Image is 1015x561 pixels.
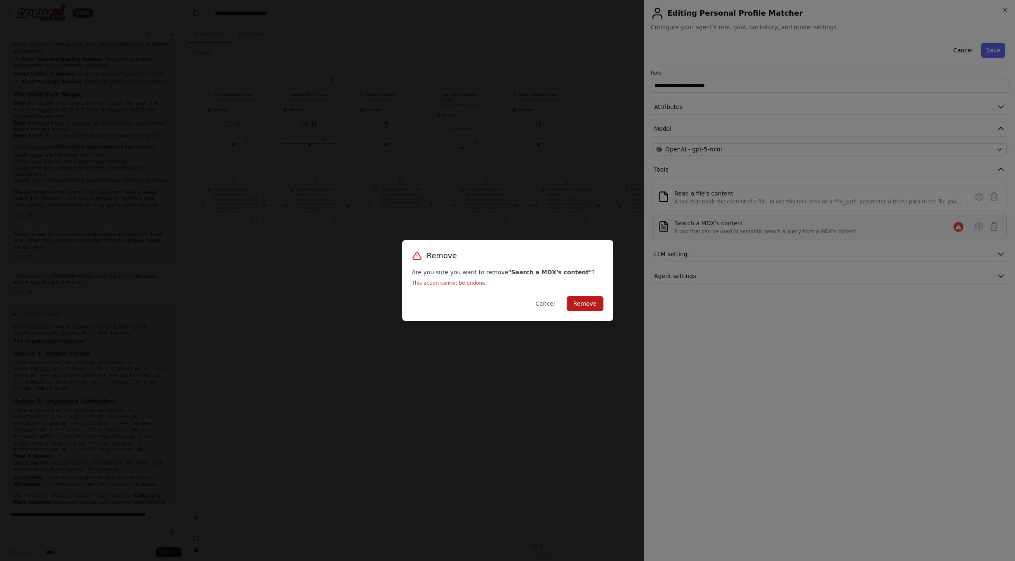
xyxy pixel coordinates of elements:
button: Remove [567,296,603,311]
p: Are you sure you want to remove ? [412,268,603,276]
button: Cancel [529,296,561,311]
h3: Remove [427,250,457,262]
strong: " Search a MDX's content " [508,269,592,276]
p: This action cannot be undone. [412,280,603,286]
